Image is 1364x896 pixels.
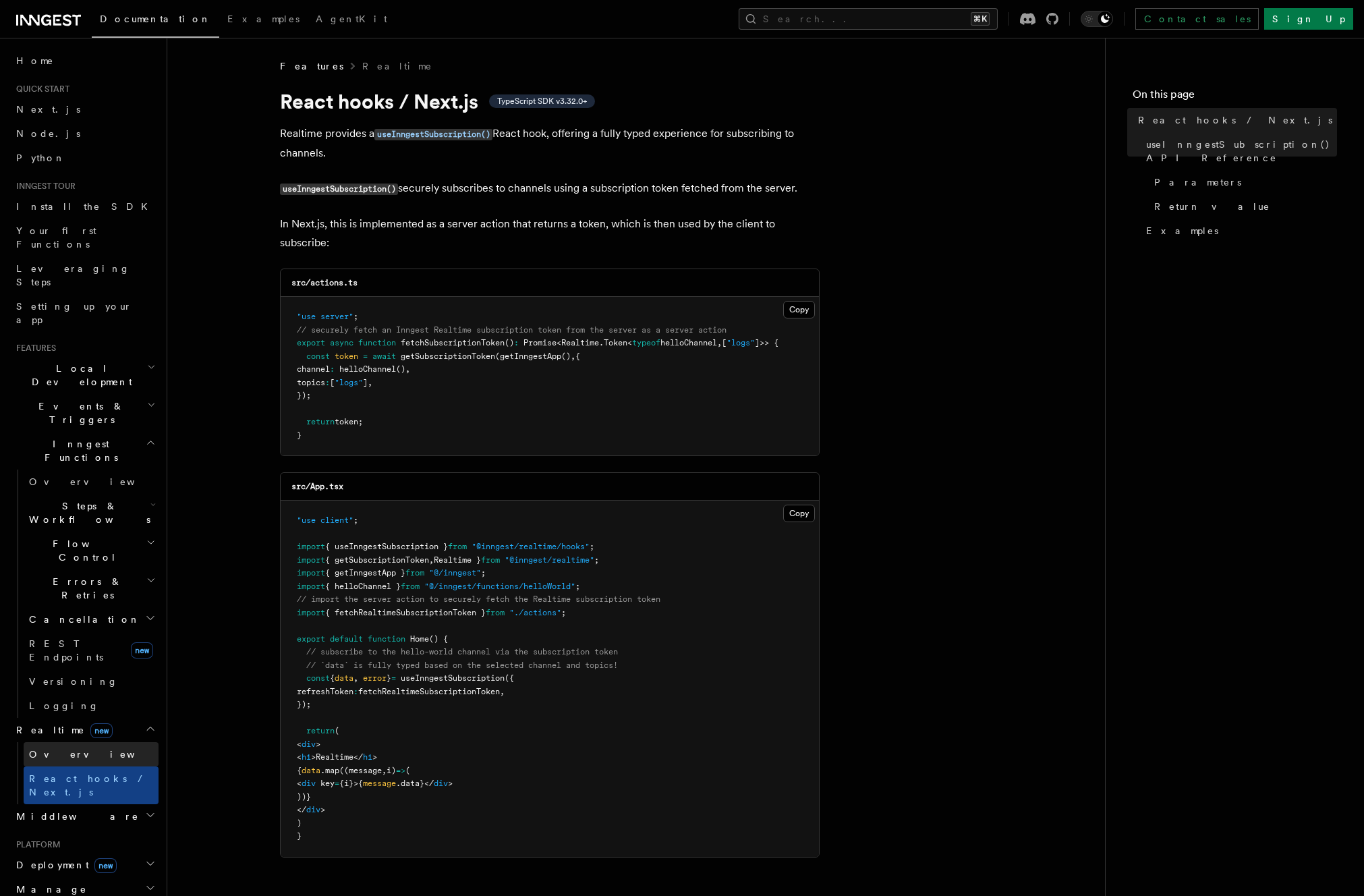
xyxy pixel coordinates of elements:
a: Versioning [24,669,159,694]
span: ) [297,818,302,828]
span: div [302,779,316,788]
div: Realtimenew [11,742,159,804]
span: ; [481,568,486,578]
span: { getInngestApp } [325,568,405,578]
span: , [353,673,358,683]
span: ({ [505,673,514,683]
span: Home [410,634,429,644]
span: // subscribe to the hello-world channel via the subscription token [306,647,618,656]
span: new [94,858,117,873]
a: Next.js [11,97,159,121]
span: import [297,582,325,591]
span: Your first Functions [16,225,96,250]
span: from [405,568,424,578]
span: () [561,352,571,361]
span: ; [353,312,358,321]
span: , [382,766,387,775]
span: Python [16,152,65,163]
span: {i}>{ [339,779,363,788]
span: ; [561,608,566,617]
span: , [717,338,722,347]
button: Realtimenew [11,718,159,742]
span: from [481,555,500,565]
span: > [372,752,377,762]
span: h1 [363,752,372,762]
span: AgentKit [316,13,387,24]
span: Overview [29,476,168,487]
button: Copy [783,301,815,318]
span: topics [297,378,325,387]
a: useInngestSubscription() [374,127,492,140]
span: // securely fetch an Inngest Realtime subscription token from the server as a server action [297,325,727,335]
div: Inngest Functions [11,470,159,718]
span: // `data` is fully typed based on the selected channel and topics! [306,661,618,670]
span: typeof [632,338,660,347]
a: Install the SDK [11,194,159,219]
a: Logging [24,694,159,718]
span: getInngestApp [500,352,561,361]
span: Flow Control [24,537,146,564]
a: Contact sales [1135,8,1259,30]
span: }); [297,391,311,400]
span: , [571,352,575,361]
span: Overview [29,749,168,760]
span: ; [353,515,358,525]
span: key [320,779,335,788]
button: Search...⌘K [739,8,998,30]
span: fetchRealtimeSubscriptionToken [358,687,500,696]
span: ; [575,582,580,591]
span: from [448,542,467,551]
span: < [297,739,302,749]
button: Copy [783,505,815,522]
span: TypeScript SDK v3.32.0+ [497,96,587,107]
span: Inngest tour [11,181,76,192]
a: Python [11,146,159,170]
span: Examples [227,13,300,24]
span: = [391,673,396,683]
span: Documentation [100,13,211,24]
a: Sign Up [1264,8,1353,30]
span: = [335,779,339,788]
a: Overview [24,742,159,766]
span: ))} [297,792,311,802]
span: </ [297,805,306,814]
code: useInngestSubscription() [374,129,492,140]
span: "@inngest/realtime/hooks" [472,542,590,551]
span: .map [320,766,339,775]
span: Features [280,59,343,73]
span: () { [429,634,448,644]
span: Leveraging Steps [16,263,130,287]
a: Parameters [1149,170,1337,194]
span: "@/inngest/functions/helloWorld" [424,582,575,591]
span: ] [363,378,368,387]
span: Realtime [561,338,599,347]
a: Return value [1149,194,1337,219]
span: helloChannel [339,364,396,374]
span: export [297,634,325,644]
a: Setting up your app [11,294,159,332]
span: "./actions" [509,608,561,617]
span: div [434,779,448,788]
span: Return value [1154,200,1270,213]
span: getSubscriptionToken [401,352,495,361]
span: () [505,338,514,347]
span: Realtime [11,723,113,737]
span: } [297,831,302,841]
span: React hooks / Next.js [1138,113,1332,127]
a: Leveraging Steps [11,256,159,294]
span: React hooks / Next.js [29,773,148,797]
span: , [405,364,410,374]
span: Quick start [11,84,69,94]
span: { [575,352,580,361]
code: src/actions.ts [291,278,358,287]
span: async [330,338,353,347]
kbd: ⌘K [971,12,990,26]
span: Realtime } [434,555,481,565]
span: Token [604,338,627,347]
span: Platform [11,839,61,850]
span: { [330,673,335,683]
span: } [387,673,391,683]
p: Realtime provides a React hook, offering a fully typed experience for subscribing to channels. [280,124,820,163]
span: [ [330,378,335,387]
button: Middleware [11,804,159,829]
